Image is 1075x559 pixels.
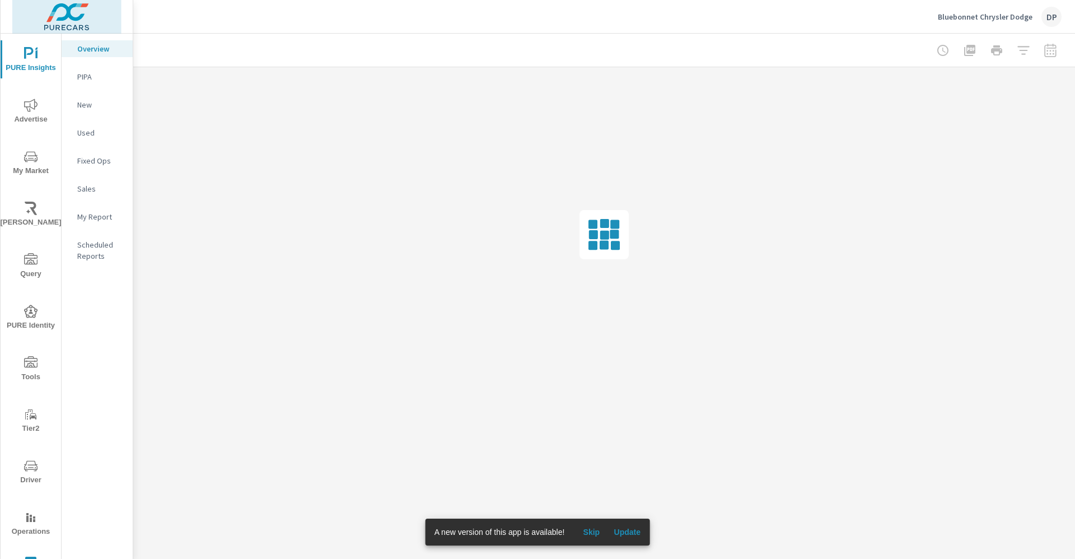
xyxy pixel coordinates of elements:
[4,99,58,126] span: Advertise
[938,12,1032,22] p: Bluebonnet Chrysler Dodge
[4,150,58,178] span: My Market
[62,68,133,85] div: PIPA
[1041,7,1062,27] div: DP
[434,528,565,537] span: A new version of this app is available!
[573,523,609,541] button: Skip
[62,236,133,264] div: Scheduled Reports
[4,305,58,332] span: PURE Identity
[4,202,58,229] span: [PERSON_NAME]
[77,183,124,194] p: Sales
[77,43,124,54] p: Overview
[4,459,58,487] span: Driver
[77,239,124,262] p: Scheduled Reports
[77,99,124,110] p: New
[77,211,124,222] p: My Report
[4,356,58,384] span: Tools
[4,511,58,538] span: Operations
[62,152,133,169] div: Fixed Ops
[4,253,58,281] span: Query
[77,71,124,82] p: PIPA
[77,127,124,138] p: Used
[62,96,133,113] div: New
[4,47,58,74] span: PURE Insights
[4,408,58,435] span: Tier2
[77,155,124,166] p: Fixed Ops
[62,124,133,141] div: Used
[578,527,605,537] span: Skip
[62,40,133,57] div: Overview
[62,208,133,225] div: My Report
[62,180,133,197] div: Sales
[614,527,641,537] span: Update
[609,523,645,541] button: Update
